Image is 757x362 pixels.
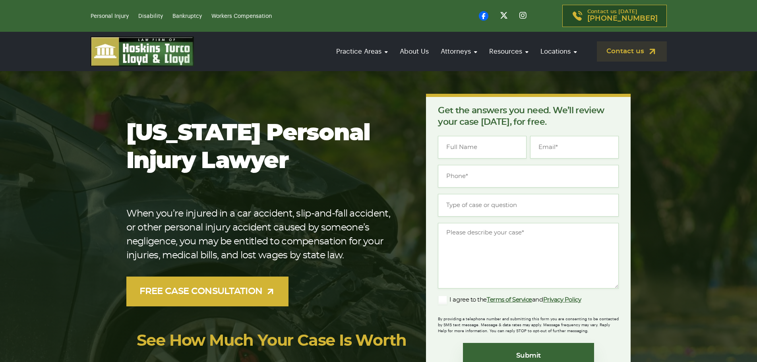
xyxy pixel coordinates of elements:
[138,14,163,19] a: Disability
[530,136,619,159] input: Email*
[91,14,129,19] a: Personal Injury
[438,165,619,188] input: Phone*
[437,40,481,63] a: Attorneys
[137,333,407,349] a: See How Much Your Case Is Worth
[126,207,401,263] p: When you’re injured in a car accident, slip-and-fall accident, or other personal injury accident ...
[438,136,527,159] input: Full Name
[543,297,581,303] a: Privacy Policy
[485,40,532,63] a: Resources
[562,5,667,27] a: Contact us [DATE][PHONE_NUMBER]
[211,14,272,19] a: Workers Compensation
[487,297,532,303] a: Terms of Service
[91,37,194,66] img: logo
[597,41,667,62] a: Contact us
[438,295,581,305] label: I agree to the and
[536,40,581,63] a: Locations
[172,14,202,19] a: Bankruptcy
[265,287,275,296] img: arrow-up-right-light.svg
[438,311,619,334] div: By providing a telephone number and submitting this form you are consenting to be contacted by SM...
[396,40,433,63] a: About Us
[587,15,658,23] span: [PHONE_NUMBER]
[587,9,658,23] p: Contact us [DATE]
[332,40,392,63] a: Practice Areas
[438,194,619,217] input: Type of case or question
[126,120,401,175] h1: [US_STATE] Personal Injury Lawyer
[438,105,619,128] p: Get the answers you need. We’ll review your case [DATE], for free.
[126,277,289,306] a: FREE CASE CONSULTATION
